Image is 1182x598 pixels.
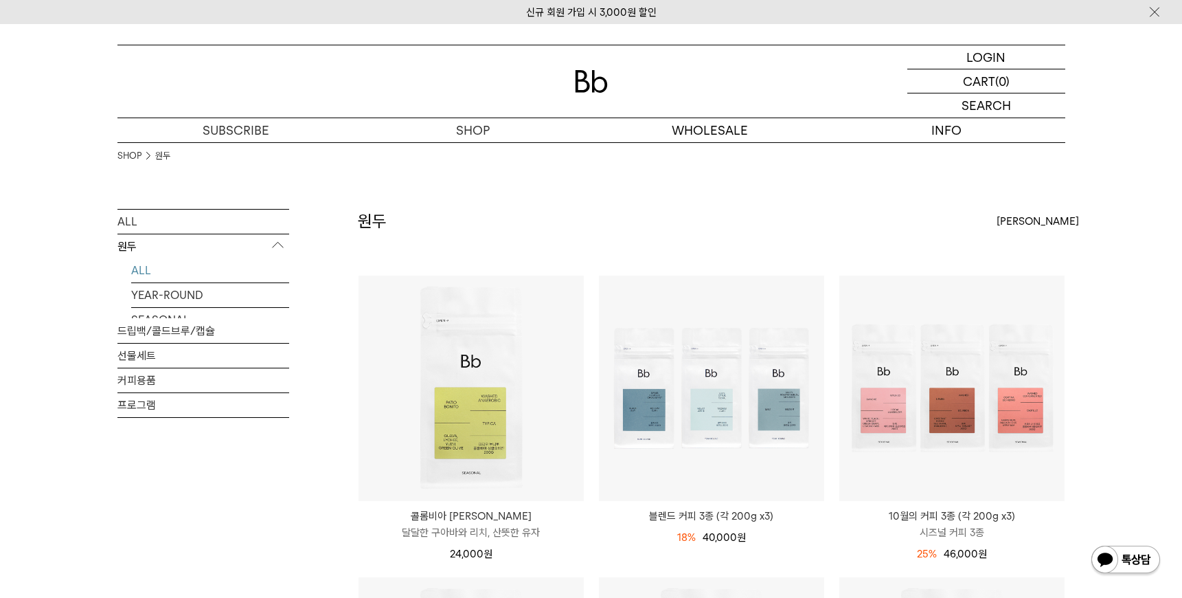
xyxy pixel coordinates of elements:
a: 10월의 커피 3종 (각 200g x3) 시즈널 커피 3종 [839,508,1065,541]
img: 로고 [575,70,608,93]
p: 10월의 커피 3종 (각 200g x3) [839,508,1065,524]
p: 시즈널 커피 3종 [839,524,1065,541]
a: CART (0) [907,69,1065,93]
span: 원 [484,548,492,560]
img: 콜롬비아 파티오 보니토 [359,276,584,501]
a: SEASONAL [131,308,289,332]
a: SHOP [117,149,141,163]
a: SUBSCRIBE [117,118,354,142]
p: 달달한 구아바와 리치, 산뜻한 유자 [359,524,584,541]
p: CART [963,69,995,93]
img: 블렌드 커피 3종 (각 200g x3) [599,276,824,501]
a: 블렌드 커피 3종 (각 200g x3) [599,508,824,524]
p: (0) [995,69,1010,93]
span: 46,000 [944,548,987,560]
img: 카카오톡 채널 1:1 채팅 버튼 [1090,544,1161,577]
span: 원 [978,548,987,560]
p: SEARCH [962,93,1011,118]
p: LOGIN [966,45,1005,69]
p: WHOLESALE [591,118,828,142]
a: 드립백/콜드브루/캡슐 [117,319,289,343]
a: 원두 [155,149,170,163]
a: 프로그램 [117,393,289,417]
div: 25% [917,546,937,562]
p: 콜롬비아 [PERSON_NAME] [359,508,584,524]
a: 선물세트 [117,344,289,368]
a: ALL [131,258,289,283]
img: 10월의 커피 3종 (각 200g x3) [839,276,1065,501]
a: LOGIN [907,45,1065,69]
h2: 원두 [358,210,387,233]
a: 신규 회원 가입 시 3,000원 할인 [526,6,657,19]
span: [PERSON_NAME] [997,213,1079,230]
a: 커피용품 [117,368,289,392]
p: INFO [828,118,1065,142]
span: 40,000 [703,531,746,544]
a: YEAR-ROUND [131,283,289,307]
p: 원두 [117,234,289,259]
span: 원 [737,531,746,544]
div: 18% [677,529,696,546]
span: 24,000 [450,548,492,560]
a: ALL [117,210,289,234]
a: 콜롬비아 [PERSON_NAME] 달달한 구아바와 리치, 산뜻한 유자 [359,508,584,541]
a: SHOP [354,118,591,142]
